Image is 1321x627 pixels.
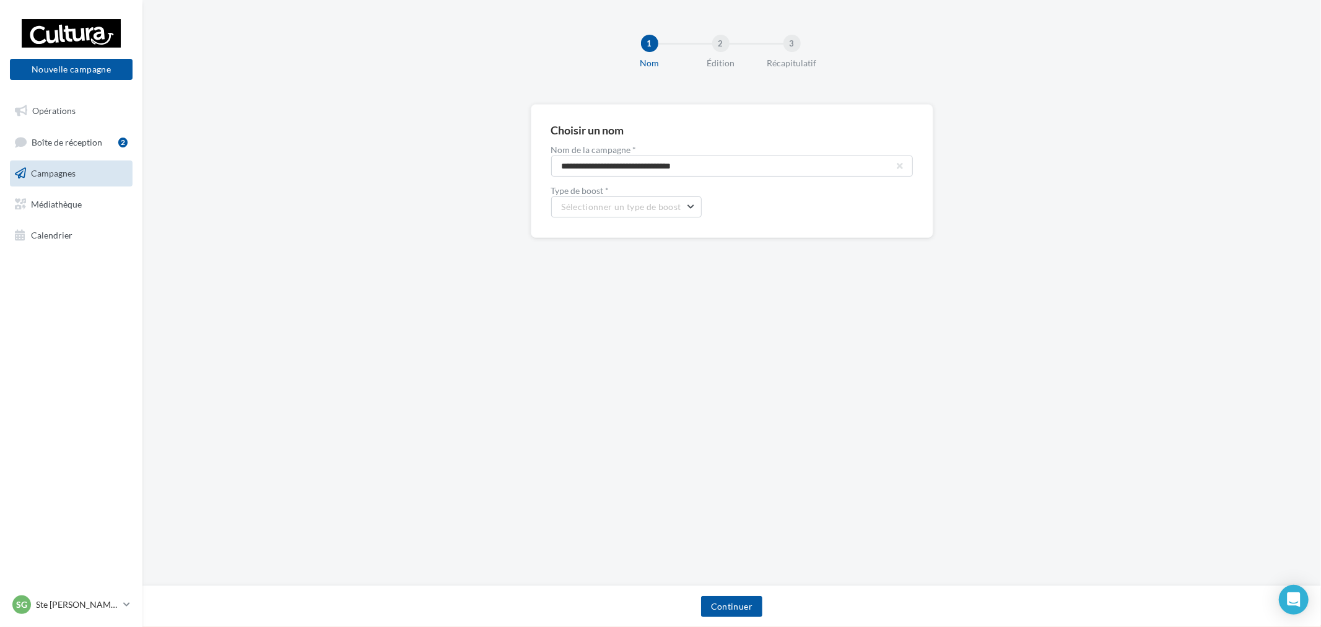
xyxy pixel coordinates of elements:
[7,160,135,186] a: Campagnes
[31,168,76,178] span: Campagnes
[641,35,658,52] div: 1
[551,146,913,154] label: Nom de la campagne *
[712,35,730,52] div: 2
[551,125,913,136] div: Choisir un nom
[783,35,801,52] div: 3
[1279,585,1309,615] div: Open Intercom Messenger
[16,598,27,611] span: SG
[31,229,72,240] span: Calendrier
[31,199,82,209] span: Médiathèque
[36,598,118,611] p: Ste [PERSON_NAME] des Bois
[32,136,102,147] span: Boîte de réception
[7,191,135,217] a: Médiathèque
[10,59,133,80] button: Nouvelle campagne
[7,222,135,248] a: Calendrier
[551,196,702,217] button: Sélectionner un type de boost
[681,57,761,69] div: Édition
[701,596,762,617] button: Continuer
[551,186,913,195] label: Type de boost *
[10,593,133,616] a: SG Ste [PERSON_NAME] des Bois
[752,57,832,69] div: Récapitulatif
[118,138,128,147] div: 2
[7,98,135,124] a: Opérations
[610,57,689,69] div: Nom
[32,105,76,116] span: Opérations
[7,129,135,156] a: Boîte de réception2
[562,201,681,212] span: Sélectionner un type de boost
